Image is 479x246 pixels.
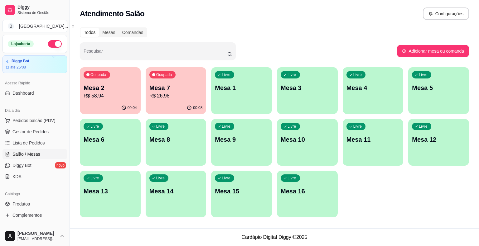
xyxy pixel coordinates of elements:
[146,119,206,166] button: LivreMesa 8
[84,187,137,196] p: Mesa 13
[193,105,202,110] p: 00:08
[12,201,30,207] span: Produtos
[2,2,67,17] a: DiggySistema de Gestão
[2,138,67,148] a: Lista de Pedidos
[408,67,469,114] button: LivreMesa 5
[149,187,203,196] p: Mesa 14
[156,124,165,129] p: Livre
[2,106,67,116] div: Dia a dia
[412,83,465,92] p: Mesa 5
[215,83,268,92] p: Mesa 1
[281,83,334,92] p: Mesa 3
[10,65,26,70] article: até 25/08
[80,67,141,114] button: OcupadaMesa 2R$ 58,9400:04
[17,231,57,236] span: [PERSON_NAME]
[2,149,67,159] a: Salão / Mesas
[281,135,334,144] p: Mesa 10
[12,151,40,157] span: Salão / Mesas
[2,55,67,73] a: Diggy Botaté 25/08
[2,160,67,170] a: Diggy Botnovo
[222,72,230,77] p: Livre
[17,5,65,10] span: Diggy
[419,124,428,129] p: Livre
[99,28,119,37] div: Mesas
[128,105,137,110] p: 00:04
[12,117,56,124] span: Pedidos balcão (PDV)
[215,187,268,196] p: Mesa 15
[2,172,67,182] a: KDS
[2,210,67,220] a: Complementos
[2,78,67,88] div: Acesso Rápido
[346,135,400,144] p: Mesa 11
[12,90,34,96] span: Dashboard
[397,45,469,57] button: Adicionar mesa ou comanda
[353,72,362,77] p: Livre
[222,176,230,181] p: Livre
[277,171,338,217] button: LivreMesa 16
[12,129,49,135] span: Gestor de Pedidos
[149,135,203,144] p: Mesa 8
[12,162,31,168] span: Diggy Bot
[343,119,404,166] button: LivreMesa 11
[222,124,230,129] p: Livre
[412,135,465,144] p: Mesa 12
[84,92,137,100] p: R$ 58,94
[211,119,272,166] button: LivreMesa 9
[2,199,67,209] a: Produtos
[12,140,45,146] span: Lista de Pedidos
[156,72,172,77] p: Ocupada
[408,119,469,166] button: LivreMesa 12
[84,83,137,92] p: Mesa 2
[80,9,144,19] h2: Atendimento Salão
[419,72,428,77] p: Livre
[90,176,99,181] p: Livre
[2,20,67,32] button: Select a team
[156,176,165,181] p: Livre
[17,236,57,241] span: [EMAIL_ADDRESS][DOMAIN_NAME]
[48,40,62,48] button: Alterar Status
[288,124,296,129] p: Livre
[353,124,362,129] p: Livre
[119,28,147,37] div: Comandas
[8,23,14,29] span: B
[149,92,203,100] p: R$ 26,98
[80,119,141,166] button: LivreMesa 6
[346,83,400,92] p: Mesa 4
[80,171,141,217] button: LivreMesa 13
[146,171,206,217] button: LivreMesa 14
[12,59,29,64] article: Diggy Bot
[2,229,67,244] button: [PERSON_NAME][EMAIL_ADDRESS][DOMAIN_NAME]
[146,67,206,114] button: OcupadaMesa 7R$ 26,9800:08
[2,189,67,199] div: Catálogo
[2,127,67,137] a: Gestor de Pedidos
[215,135,268,144] p: Mesa 9
[2,116,67,125] button: Pedidos balcão (PDV)
[70,228,479,246] footer: Cardápio Digital Diggy © 2025
[211,67,272,114] button: LivreMesa 1
[281,187,334,196] p: Mesa 16
[17,10,65,15] span: Sistema de Gestão
[343,67,404,114] button: LivreMesa 4
[288,176,296,181] p: Livre
[12,173,22,180] span: KDS
[8,40,34,47] div: Loja aberta
[19,23,68,29] div: [GEOGRAPHIC_DATA] ...
[423,7,469,20] button: Configurações
[277,67,338,114] button: LivreMesa 3
[2,88,67,98] a: Dashboard
[277,119,338,166] button: LivreMesa 10
[84,50,227,57] input: Pesquisar
[84,135,137,144] p: Mesa 6
[211,171,272,217] button: LivreMesa 15
[149,83,203,92] p: Mesa 7
[288,72,296,77] p: Livre
[12,212,42,218] span: Complementos
[90,124,99,129] p: Livre
[90,72,106,77] p: Ocupada
[80,28,99,37] div: Todos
